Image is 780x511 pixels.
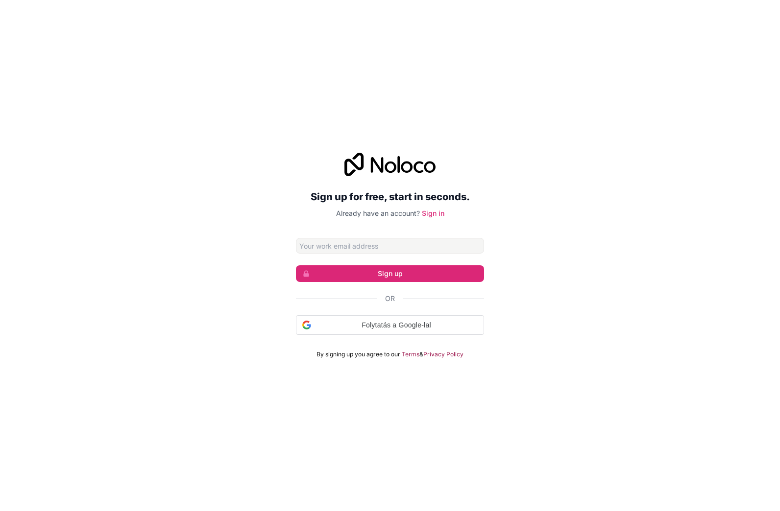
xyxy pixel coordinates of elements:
a: Privacy Policy [423,350,463,358]
span: Folytatás a Google-lal [315,320,478,330]
a: Terms [402,350,419,358]
span: By signing up you agree to our [317,350,400,358]
span: Already have an account? [336,209,420,217]
span: & [419,350,423,358]
span: Or [385,294,395,303]
h2: Sign up for free, start in seconds. [296,188,484,206]
button: Sign up [296,265,484,282]
a: Sign in [422,209,444,217]
input: Email address [296,238,484,254]
div: Folytatás a Google-lal [296,315,484,335]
